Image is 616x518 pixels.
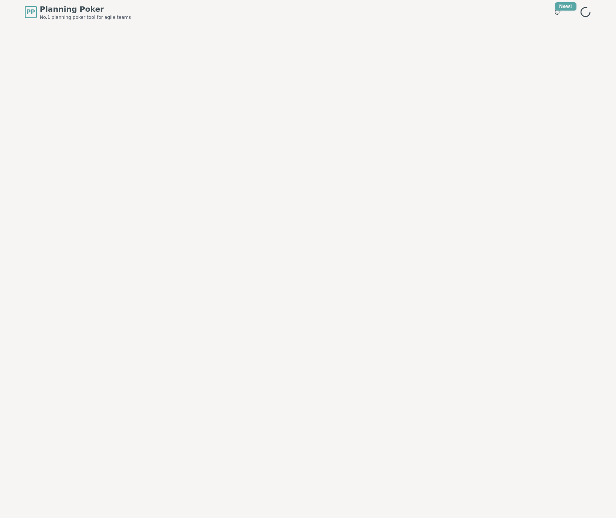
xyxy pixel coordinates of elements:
button: New! [551,5,564,19]
span: Planning Poker [40,4,131,14]
div: New! [555,2,576,11]
span: No.1 planning poker tool for agile teams [40,14,131,20]
span: PP [26,8,35,17]
a: PPPlanning PokerNo.1 planning poker tool for agile teams [25,4,131,20]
